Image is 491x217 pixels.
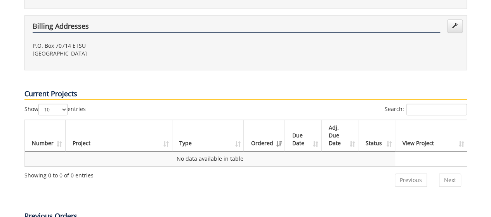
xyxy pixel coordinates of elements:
th: Ordered: activate to sort column ascending [244,120,285,151]
a: Previous [395,174,427,187]
p: [GEOGRAPHIC_DATA] [33,50,240,57]
div: Showing 0 to 0 of 0 entries [24,168,94,179]
th: Status: activate to sort column ascending [358,120,395,151]
p: Current Projects [24,89,467,100]
th: Project: activate to sort column ascending [66,120,172,151]
td: No data available in table [25,151,396,166]
select: Showentries [38,104,68,115]
a: Next [439,174,461,187]
th: Type: activate to sort column ascending [172,120,244,151]
input: Search: [406,104,467,115]
th: Adj. Due Date: activate to sort column ascending [322,120,359,151]
a: Edit Addresses [447,19,463,33]
th: Number: activate to sort column ascending [25,120,66,151]
th: View Project: activate to sort column ascending [395,120,467,151]
h4: Billing Addresses [33,23,440,33]
label: Search: [385,104,467,115]
p: P.O. Box 70714 ETSU [33,42,240,50]
label: Show entries [24,104,86,115]
th: Due Date: activate to sort column ascending [285,120,322,151]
